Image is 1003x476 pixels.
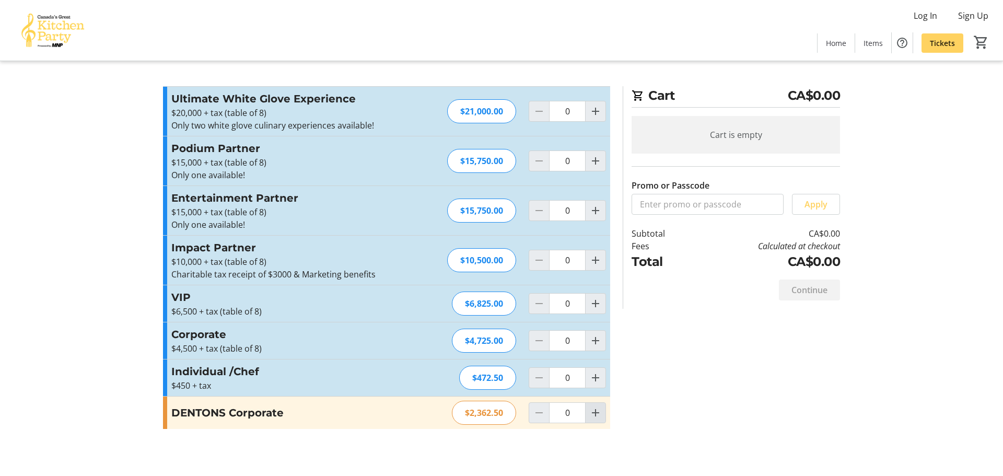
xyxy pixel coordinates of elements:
input: Ultimate White Glove Experience Quantity [549,101,586,122]
span: Items [864,38,883,49]
input: Corporate Quantity [549,330,586,351]
span: Log In [914,9,937,22]
h3: VIP [171,289,400,305]
span: Apply [804,198,827,211]
p: $15,000 + tax (table of 8) [171,156,400,169]
button: Increment by one [586,331,605,351]
div: $15,750.00 [447,149,516,173]
td: CA$0.00 [692,252,840,271]
td: Total [632,252,692,271]
p: $10,000 + tax (table of 8) [171,256,400,268]
div: $6,825.00 [452,292,516,316]
input: Impact Partner Quantity [549,250,586,271]
a: Tickets [922,33,963,53]
span: Tickets [930,38,955,49]
span: CA$0.00 [788,86,841,105]
a: Home [818,33,855,53]
a: Items [855,33,891,53]
h3: Entertainment Partner [171,190,400,206]
button: Increment by one [586,403,605,423]
h3: Individual /Chef [171,364,400,379]
div: $2,362.50 [452,401,516,425]
button: Log In [905,7,946,24]
p: Only two white glove culinary experiences available! [171,119,400,132]
div: $10,500.00 [447,248,516,272]
h3: DENTONS Corporate [171,405,400,421]
p: Charitable tax receipt of $3000 & Marketing benefits [171,268,400,281]
button: Increment by one [586,250,605,270]
div: $21,000.00 [447,99,516,123]
button: Increment by one [586,201,605,220]
button: Apply [792,194,840,215]
h3: Corporate [171,327,400,342]
h3: Impact Partner [171,240,400,256]
button: Help [892,32,913,53]
button: Increment by one [586,151,605,171]
input: Enter promo or passcode [632,194,784,215]
input: Podium Partner Quantity [549,150,586,171]
div: $472.50 [459,366,516,390]
input: Entertainment Partner Quantity [549,200,586,221]
p: Only one available! [171,218,400,231]
input: VIP Quantity [549,293,586,314]
span: Sign Up [958,9,988,22]
div: $15,750.00 [447,199,516,223]
div: Cart is empty [632,116,840,154]
label: Promo or Passcode [632,179,709,192]
td: CA$0.00 [692,227,840,240]
div: $4,725.00 [452,329,516,353]
button: Increment by one [586,368,605,388]
td: Subtotal [632,227,692,240]
h2: Cart [632,86,840,108]
button: Increment by one [586,294,605,314]
p: $6,500 + tax (table of 8) [171,305,400,318]
button: Cart [972,33,990,52]
p: $4,500 + tax (table of 8) [171,342,400,355]
p: $450 + tax [171,379,400,392]
input: DENTONS Corporate Quantity [549,402,586,423]
button: Increment by one [586,101,605,121]
input: Individual /Chef Quantity [549,367,586,388]
button: Sign Up [950,7,997,24]
img: Canada’s Great Kitchen Party's Logo [6,4,99,56]
h3: Ultimate White Glove Experience [171,91,400,107]
p: $20,000 + tax (table of 8) [171,107,400,119]
span: Home [826,38,846,49]
td: Calculated at checkout [692,240,840,252]
td: Fees [632,240,692,252]
p: $15,000 + tax (table of 8) [171,206,400,218]
p: Only one available! [171,169,400,181]
h3: Podium Partner [171,141,400,156]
